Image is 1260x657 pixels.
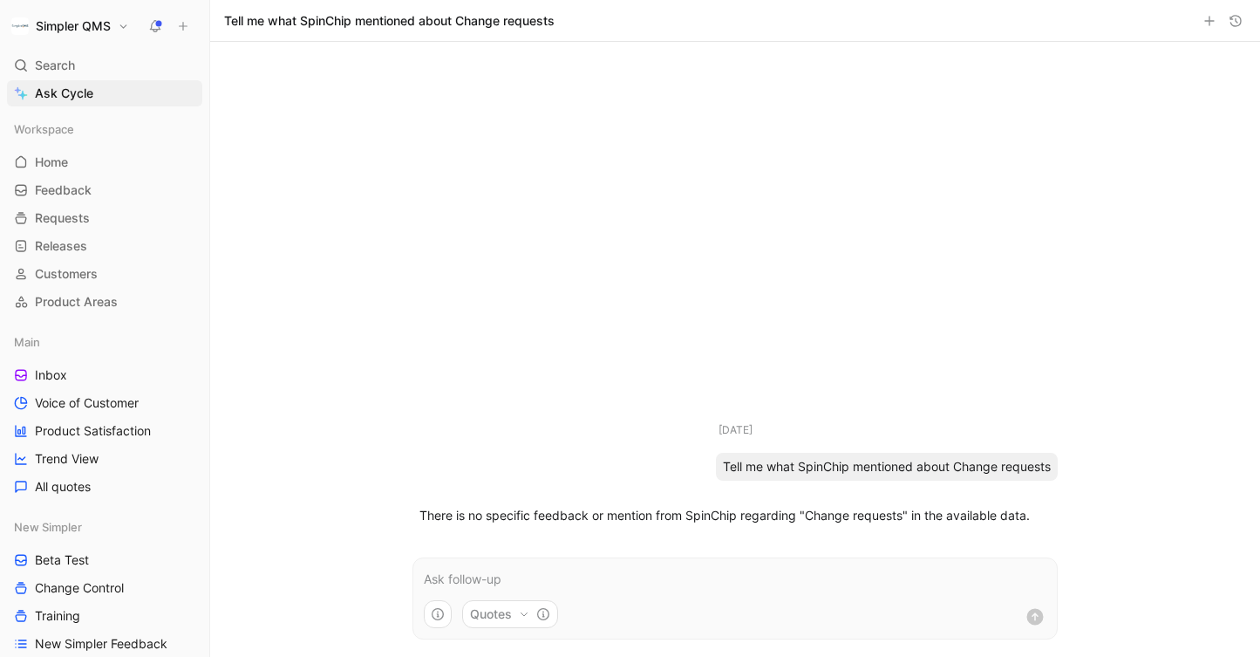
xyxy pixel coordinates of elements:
div: Tell me what SpinChip mentioned about Change requests [716,453,1058,481]
div: [DATE] [719,421,753,439]
span: Main [14,333,40,351]
span: Change Control [35,579,124,597]
span: Beta Test [35,551,89,569]
a: Product Satisfaction [7,418,202,444]
a: Ask Cycle [7,80,202,106]
div: New Simpler [7,514,202,540]
div: Main [7,329,202,355]
div: New SimplerBeta TestChange ControlTrainingNew Simpler Feedback [7,514,202,657]
span: All quotes [35,478,91,496]
div: MainInboxVoice of CustomerProduct SatisfactionTrend ViewAll quotes [7,329,202,500]
a: Home [7,149,202,175]
a: Beta Test [7,547,202,573]
p: There is no specific feedback or mention from SpinChip regarding "Change requests" in the availab... [419,505,1051,526]
a: Releases [7,233,202,259]
a: Requests [7,205,202,231]
span: Inbox [35,366,67,384]
a: Trend View [7,446,202,472]
a: Customers [7,261,202,287]
a: Voice of Customer [7,390,202,416]
span: Requests [35,209,90,227]
a: New Simpler Feedback [7,631,202,657]
button: Quotes [462,600,558,628]
span: Customers [35,265,98,283]
span: Voice of Customer [35,394,139,412]
a: Training [7,603,202,629]
span: Product Areas [35,293,118,311]
button: Simpler QMSSimpler QMS [7,14,133,38]
a: Inbox [7,362,202,388]
span: Workspace [14,120,74,138]
span: Training [35,607,80,625]
span: Feedback [35,181,92,199]
a: All quotes [7,474,202,500]
h1: Tell me what SpinChip mentioned about Change requests [224,12,555,30]
span: Product Satisfaction [35,422,151,440]
div: Search [7,52,202,79]
h1: Simpler QMS [36,18,111,34]
img: Simpler QMS [11,17,29,35]
a: Product Areas [7,289,202,315]
span: Trend View [35,450,99,468]
span: New Simpler [14,518,82,536]
span: Home [35,154,68,171]
span: New Simpler Feedback [35,635,167,653]
a: Feedback [7,177,202,203]
span: Ask Cycle [35,83,93,104]
span: Search [35,55,75,76]
a: Change Control [7,575,202,601]
span: Releases [35,237,87,255]
div: Workspace [7,116,202,142]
